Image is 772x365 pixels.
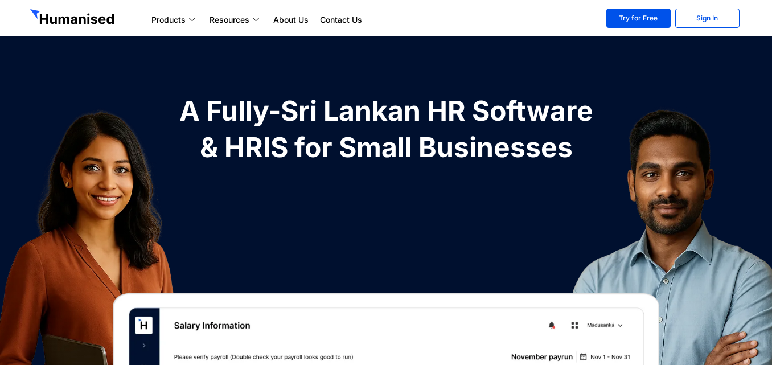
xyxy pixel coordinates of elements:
a: About Us [268,13,314,27]
a: Products [146,13,204,27]
a: Resources [204,13,268,27]
a: Sign In [675,9,740,28]
a: Try for Free [606,9,671,28]
h1: A Fully-Sri Lankan HR Software & HRIS for Small Businesses [173,93,599,166]
img: GetHumanised Logo [30,9,117,27]
a: Contact Us [314,13,368,27]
